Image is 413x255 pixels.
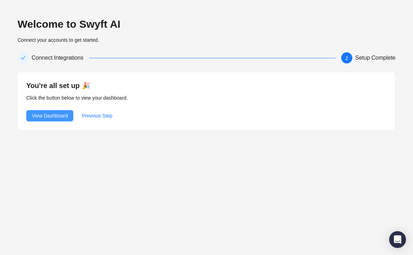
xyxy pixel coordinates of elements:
[389,231,406,248] div: Open Intercom Messenger
[32,52,89,63] div: Connect Integrations
[82,112,112,120] span: Previous Step
[76,110,118,121] button: Previous Step
[26,81,387,90] h4: You're all set up 🎉
[21,55,26,60] span: check
[355,52,395,63] div: Setup Complete
[32,112,68,120] span: View Dashboard
[345,55,348,61] span: 2
[26,110,73,121] button: View Dashboard
[18,18,395,31] h2: Welcome to Swyft AI
[26,95,128,101] span: Click the button below to view your dashboard.
[18,37,99,43] span: Connect your accounts to get started.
